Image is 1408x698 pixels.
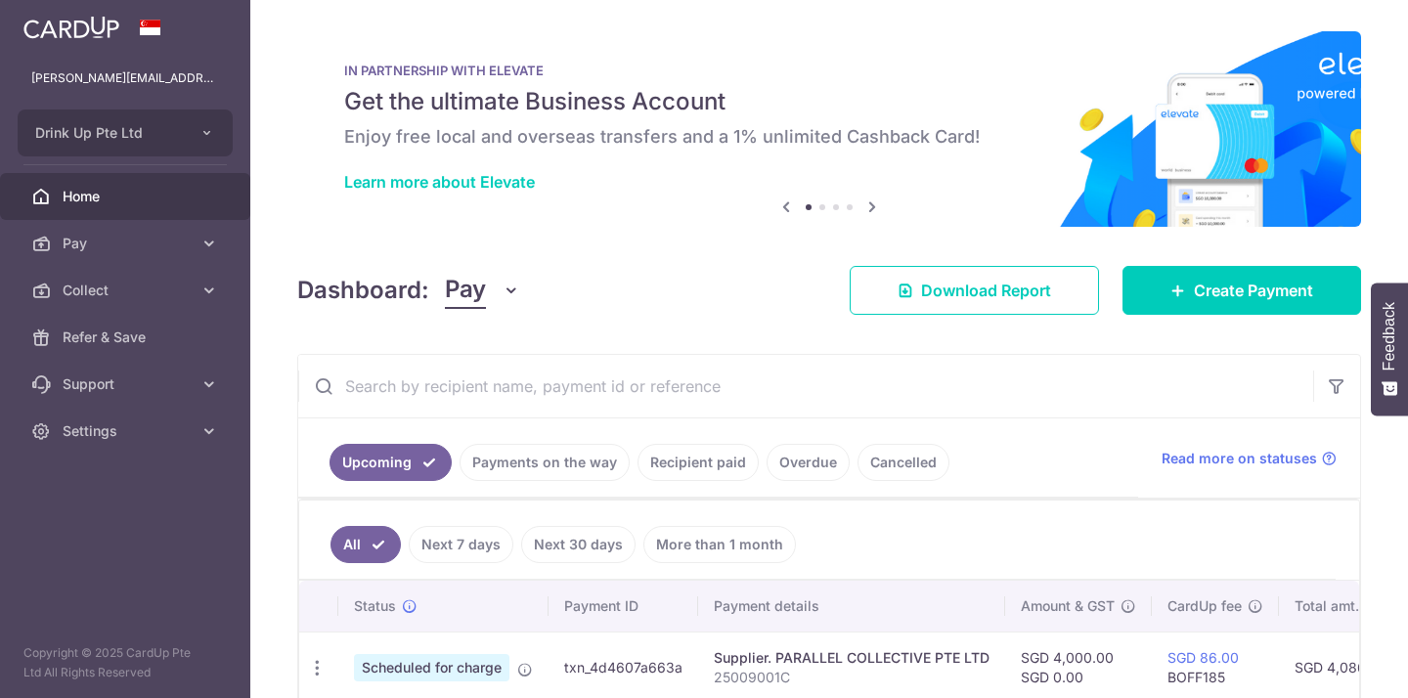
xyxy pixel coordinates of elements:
button: Drink Up Pte Ltd [18,109,233,156]
img: Renovation banner [297,31,1361,227]
a: Overdue [767,444,850,481]
button: Feedback - Show survey [1371,283,1408,415]
p: 25009001C [714,668,990,687]
button: Pay [445,272,520,309]
span: Home [63,187,192,206]
a: Read more on statuses [1162,449,1337,468]
span: Refer & Save [63,327,192,347]
span: Status [354,596,396,616]
span: Drink Up Pte Ltd [35,123,180,143]
h6: Enjoy free local and overseas transfers and a 1% unlimited Cashback Card! [344,125,1314,149]
span: Total amt. [1295,596,1359,616]
span: Pay [63,234,192,253]
div: Supplier. PARALLEL COLLECTIVE PTE LTD [714,648,990,668]
span: Collect [63,281,192,300]
th: Payment details [698,581,1005,632]
img: CardUp [23,16,119,39]
th: Payment ID [549,581,698,632]
span: Create Payment [1194,279,1313,302]
a: Learn more about Elevate [344,172,535,192]
h4: Dashboard: [297,273,429,308]
span: Feedback [1381,302,1398,371]
span: Settings [63,421,192,441]
a: Payments on the way [460,444,630,481]
a: Create Payment [1122,266,1361,315]
a: Download Report [850,266,1099,315]
span: Read more on statuses [1162,449,1317,468]
p: IN PARTNERSHIP WITH ELEVATE [344,63,1314,78]
input: Search by recipient name, payment id or reference [298,355,1313,417]
span: Scheduled for charge [354,654,509,681]
a: Recipient paid [638,444,759,481]
p: [PERSON_NAME][EMAIL_ADDRESS][DOMAIN_NAME] [31,68,219,88]
h5: Get the ultimate Business Account [344,86,1314,117]
span: CardUp fee [1167,596,1242,616]
a: More than 1 month [643,526,796,563]
a: Next 7 days [409,526,513,563]
span: Amount & GST [1021,596,1115,616]
a: SGD 86.00 [1167,649,1239,666]
span: Pay [445,272,486,309]
span: Support [63,374,192,394]
a: Next 30 days [521,526,636,563]
span: Download Report [921,279,1051,302]
a: Upcoming [330,444,452,481]
a: Cancelled [858,444,949,481]
a: All [330,526,401,563]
